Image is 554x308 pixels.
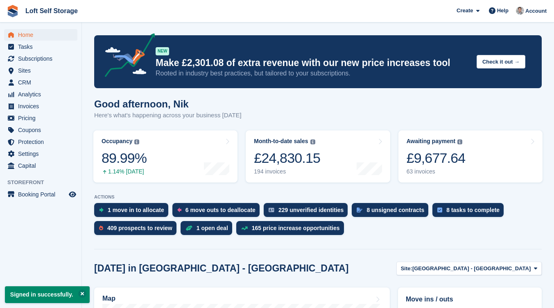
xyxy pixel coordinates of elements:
a: 165 price increase opportunities [236,221,348,239]
p: Here's what's happening across your business [DATE] [94,111,242,120]
span: Subscriptions [18,53,67,64]
a: 1 move in to allocate [94,203,172,221]
span: Storefront [7,178,81,187]
div: 229 unverified identities [278,207,344,213]
div: £24,830.15 [254,150,320,167]
div: 1.14% [DATE] [102,168,147,175]
a: Month-to-date sales £24,830.15 194 invoices [246,130,390,183]
img: icon-info-grey-7440780725fd019a000dd9b08b2336e03edf1995a4989e88bcd33f0948082b44.svg [134,139,139,144]
span: Create [457,7,473,15]
img: prospect-51fa495bee0391a8d652442698ab0144808aea92771e9ea1ae160a38d050c398.svg [99,226,103,230]
img: price_increase_opportunities-93ffe204e8149a01c8c9dc8f82e8f89637d9d84a8eef4429ea346261dce0b2c0.svg [241,226,248,230]
span: Sites [18,65,67,76]
a: menu [4,124,77,136]
span: Site: [401,265,412,273]
a: menu [4,189,77,200]
img: verify_identity-adf6edd0f0f0b5bbfe63781bf79b02c33cf7c696d77639b501bdc392416b5a36.svg [269,208,274,212]
div: 194 invoices [254,168,320,175]
img: deal-1b604bf984904fb50ccaf53a9ad4b4a5d6e5aea283cecdc64d6e3604feb123c2.svg [185,225,192,231]
img: price-adjustments-announcement-icon-8257ccfd72463d97f412b2fc003d46551f7dbcb40ab6d574587a9cd5c0d94... [98,33,155,80]
a: 409 prospects to review [94,221,181,239]
h1: Good afternoon, Nik [94,98,242,110]
a: Occupancy 89.99% 1.14% [DATE] [93,130,237,183]
div: Occupancy [102,138,132,145]
span: Invoices [18,100,67,112]
img: stora-icon-8386f47178a22dfd0bd8f6a31ec36ba5ce8667c1dd55bd0f319d3a0aa187defe.svg [7,5,19,17]
span: Settings [18,148,67,160]
a: menu [4,89,77,100]
div: 1 move in to allocate [108,207,164,213]
div: Awaiting payment [407,138,456,145]
a: Awaiting payment £9,677.64 63 invoices [398,130,543,183]
h2: Move ins / outs [406,294,534,304]
a: 1 open deal [181,221,236,239]
img: Nik Williams [516,7,524,15]
p: ACTIONS [94,194,542,200]
div: 1 open deal [197,225,228,231]
img: move_outs_to_deallocate_icon-f764333ba52eb49d3ac5e1228854f67142a1ed5810a6f6cc68b1a99e826820c5.svg [177,208,181,212]
a: menu [4,112,77,124]
img: icon-info-grey-7440780725fd019a000dd9b08b2336e03edf1995a4989e88bcd33f0948082b44.svg [457,139,462,144]
span: Home [18,29,67,41]
a: menu [4,136,77,148]
span: Coupons [18,124,67,136]
img: move_ins_to_allocate_icon-fdf77a2bb77ea45bf5b3d319d69a93e2d87916cf1d5bf7949dd705db3b84f3ca.svg [99,208,104,212]
span: Capital [18,160,67,171]
a: 229 unverified identities [264,203,352,221]
a: 6 move outs to deallocate [172,203,264,221]
div: Month-to-date sales [254,138,308,145]
h2: [DATE] in [GEOGRAPHIC_DATA] - [GEOGRAPHIC_DATA] [94,263,348,274]
a: Loft Self Storage [22,4,81,18]
div: 6 move outs to deallocate [185,207,256,213]
img: icon-info-grey-7440780725fd019a000dd9b08b2336e03edf1995a4989e88bcd33f0948082b44.svg [310,139,315,144]
a: menu [4,100,77,112]
p: Signed in successfully. [5,286,90,303]
a: 8 unsigned contracts [352,203,432,221]
div: 409 prospects to review [107,225,172,231]
div: NEW [156,47,169,55]
a: menu [4,160,77,171]
a: menu [4,65,77,76]
span: Booking Portal [18,189,67,200]
h2: Map [102,295,115,302]
div: 89.99% [102,150,147,167]
span: Help [497,7,509,15]
a: menu [4,148,77,160]
button: Site: [GEOGRAPHIC_DATA] - [GEOGRAPHIC_DATA] [396,262,542,275]
a: menu [4,29,77,41]
a: 8 tasks to complete [432,203,508,221]
img: task-75834270c22a3079a89374b754ae025e5fb1db73e45f91037f5363f120a921f8.svg [437,208,442,212]
button: Check it out → [477,55,525,68]
div: 165 price increase opportunities [252,225,340,231]
a: menu [4,41,77,52]
div: 8 tasks to complete [446,207,500,213]
span: CRM [18,77,67,88]
span: Protection [18,136,67,148]
a: menu [4,77,77,88]
img: contract_signature_icon-13c848040528278c33f63329250d36e43548de30e8caae1d1a13099fd9432cc5.svg [357,208,362,212]
span: Tasks [18,41,67,52]
p: Rooted in industry best practices, but tailored to your subscriptions. [156,69,470,78]
p: Make £2,301.08 of extra revenue with our new price increases tool [156,57,470,69]
a: Preview store [68,189,77,199]
div: 63 invoices [407,168,466,175]
span: Pricing [18,112,67,124]
span: [GEOGRAPHIC_DATA] - [GEOGRAPHIC_DATA] [412,265,531,273]
span: Account [525,7,547,15]
div: £9,677.64 [407,150,466,167]
div: 8 unsigned contracts [366,207,424,213]
span: Analytics [18,89,67,100]
a: menu [4,53,77,64]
